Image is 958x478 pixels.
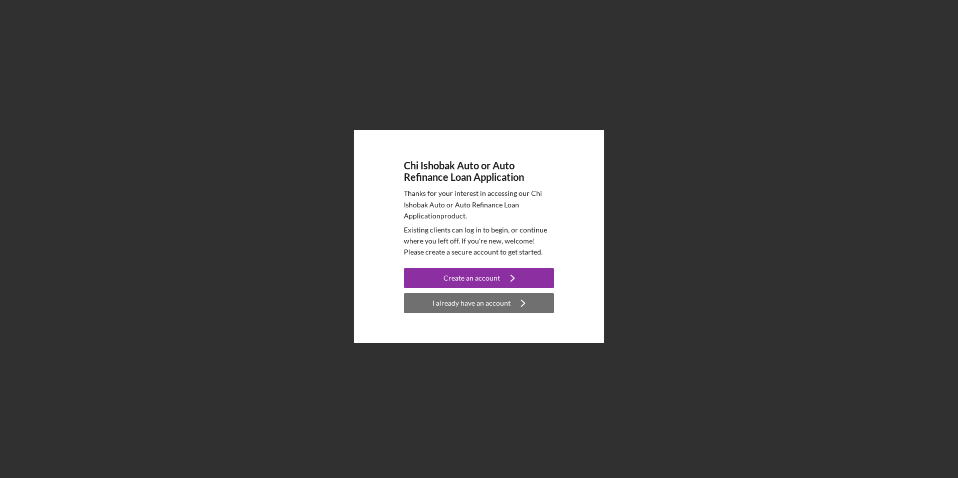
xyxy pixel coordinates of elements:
p: Thanks for your interest in accessing our Chi Ishobak Auto or Auto Refinance Loan Application pro... [404,188,554,221]
a: Create an account [404,268,554,291]
button: I already have an account [404,293,554,313]
button: Create an account [404,268,554,288]
div: I already have an account [432,293,511,313]
div: Create an account [443,268,500,288]
p: Existing clients can log in to begin, or continue where you left off. If you're new, welcome! Ple... [404,224,554,258]
h4: Chi Ishobak Auto or Auto Refinance Loan Application [404,160,554,183]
